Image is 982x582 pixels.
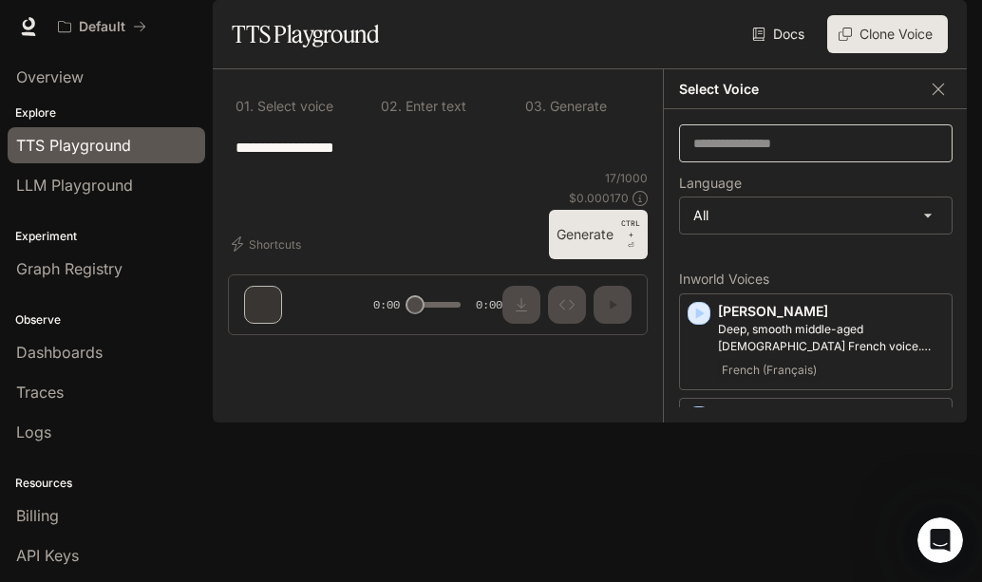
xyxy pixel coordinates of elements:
[917,517,963,563] iframe: Intercom live chat
[49,8,155,46] button: All workspaces
[228,229,309,259] button: Shortcuts
[605,170,648,186] p: 17 / 1000
[79,19,125,35] p: Default
[549,210,648,259] button: GenerateCTRL +⏎
[718,406,944,425] p: [PERSON_NAME]
[546,100,607,113] p: Generate
[718,321,944,355] p: Deep, smooth middle-aged male French voice. Composed and calm
[402,100,466,113] p: Enter text
[679,272,953,286] p: Inworld Voices
[748,15,812,53] a: Docs
[718,359,821,382] span: French (Français)
[232,15,379,53] h1: TTS Playground
[525,100,546,113] p: 0 3 .
[254,100,333,113] p: Select voice
[621,217,640,240] p: CTRL +
[679,177,742,190] p: Language
[569,190,629,206] p: $ 0.000170
[621,217,640,252] p: ⏎
[236,100,254,113] p: 0 1 .
[827,15,948,53] button: Clone Voice
[718,302,944,321] p: [PERSON_NAME]
[381,100,402,113] p: 0 2 .
[680,197,952,234] div: All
